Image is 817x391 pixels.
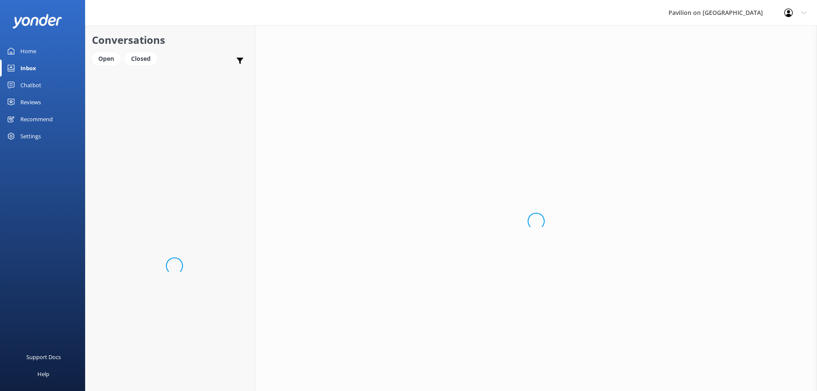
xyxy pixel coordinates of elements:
div: Support Docs [26,348,61,365]
a: Open [92,54,125,63]
div: Reviews [20,94,41,111]
h2: Conversations [92,32,249,48]
div: Recommend [20,111,53,128]
div: Inbox [20,60,36,77]
div: Open [92,52,120,65]
div: Settings [20,128,41,145]
div: Home [20,43,36,60]
div: Closed [125,52,157,65]
div: Chatbot [20,77,41,94]
img: yonder-white-logo.png [13,14,62,28]
div: Help [37,365,49,382]
a: Closed [125,54,161,63]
